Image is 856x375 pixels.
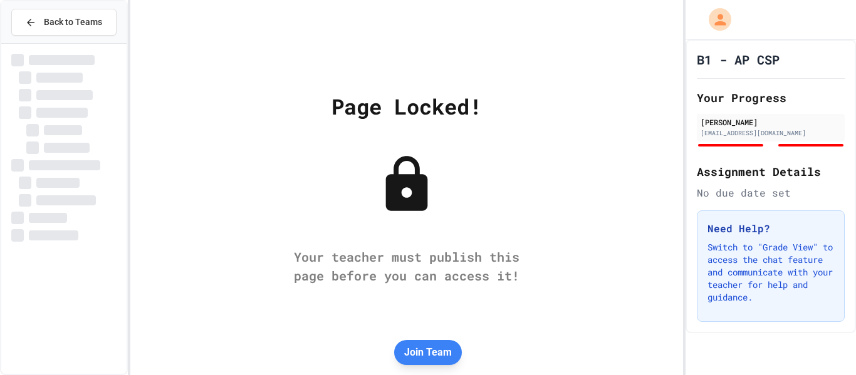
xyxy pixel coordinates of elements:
[281,247,532,285] div: Your teacher must publish this page before you can access it!
[707,241,834,304] p: Switch to "Grade View" to access the chat feature and communicate with your teacher for help and ...
[696,5,734,34] div: My Account
[701,128,841,138] div: [EMAIL_ADDRESS][DOMAIN_NAME]
[331,90,482,122] div: Page Locked!
[803,325,843,362] iframe: chat widget
[752,270,843,324] iframe: chat widget
[44,16,102,29] span: Back to Teams
[697,51,780,68] h1: B1 - AP CSP
[11,9,117,36] button: Back to Teams
[707,221,834,236] h3: Need Help?
[697,185,845,200] div: No due date set
[701,116,841,128] div: [PERSON_NAME]
[697,163,845,180] h2: Assignment Details
[697,89,845,106] h2: Your Progress
[394,340,462,365] button: Join Team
